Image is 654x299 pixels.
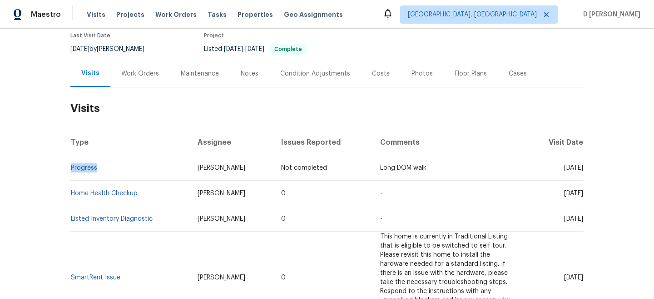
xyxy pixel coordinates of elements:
div: Floor Plans [455,69,487,78]
span: Maestro [31,10,61,19]
span: [DATE] [564,165,583,171]
span: [PERSON_NAME] [198,216,245,222]
div: Maintenance [181,69,219,78]
a: SmartRent Issue [71,274,120,281]
span: Visits [87,10,105,19]
div: Visits [81,69,99,78]
span: [DATE] [70,46,89,52]
span: [DATE] [245,46,264,52]
span: 0 [281,274,286,281]
div: Work Orders [121,69,159,78]
span: [PERSON_NAME] [198,190,245,197]
span: [DATE] [564,190,583,197]
span: Projects [116,10,144,19]
th: Type [70,130,190,155]
span: Long DOM walk [380,165,426,171]
a: Progress [71,165,97,171]
span: Geo Assignments [284,10,343,19]
a: Listed Inventory Diagnostic [71,216,153,222]
span: Last Visit Date [70,33,110,38]
span: - [380,216,382,222]
span: - [224,46,264,52]
div: Photos [411,69,433,78]
th: Visit Date [527,130,584,155]
div: by [PERSON_NAME] [70,44,155,55]
th: Comments [373,130,527,155]
span: 0 [281,216,286,222]
div: Cases [509,69,527,78]
span: [DATE] [564,274,583,281]
span: Listed [204,46,307,52]
h2: Visits [70,87,584,130]
span: [PERSON_NAME] [198,165,245,171]
div: Condition Adjustments [280,69,350,78]
div: Notes [241,69,258,78]
span: D [PERSON_NAME] [580,10,640,19]
span: [PERSON_NAME] [198,274,245,281]
a: Home Health Checkup [71,190,138,197]
th: Assignee [190,130,274,155]
span: Complete [271,46,306,52]
span: [GEOGRAPHIC_DATA], [GEOGRAPHIC_DATA] [408,10,537,19]
span: - [380,190,382,197]
span: Project [204,33,224,38]
span: [DATE] [224,46,243,52]
span: Not completed [281,165,327,171]
span: [DATE] [564,216,583,222]
div: Costs [372,69,390,78]
span: Tasks [208,11,227,18]
span: Work Orders [155,10,197,19]
span: 0 [281,190,286,197]
th: Issues Reported [274,130,373,155]
span: Properties [238,10,273,19]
